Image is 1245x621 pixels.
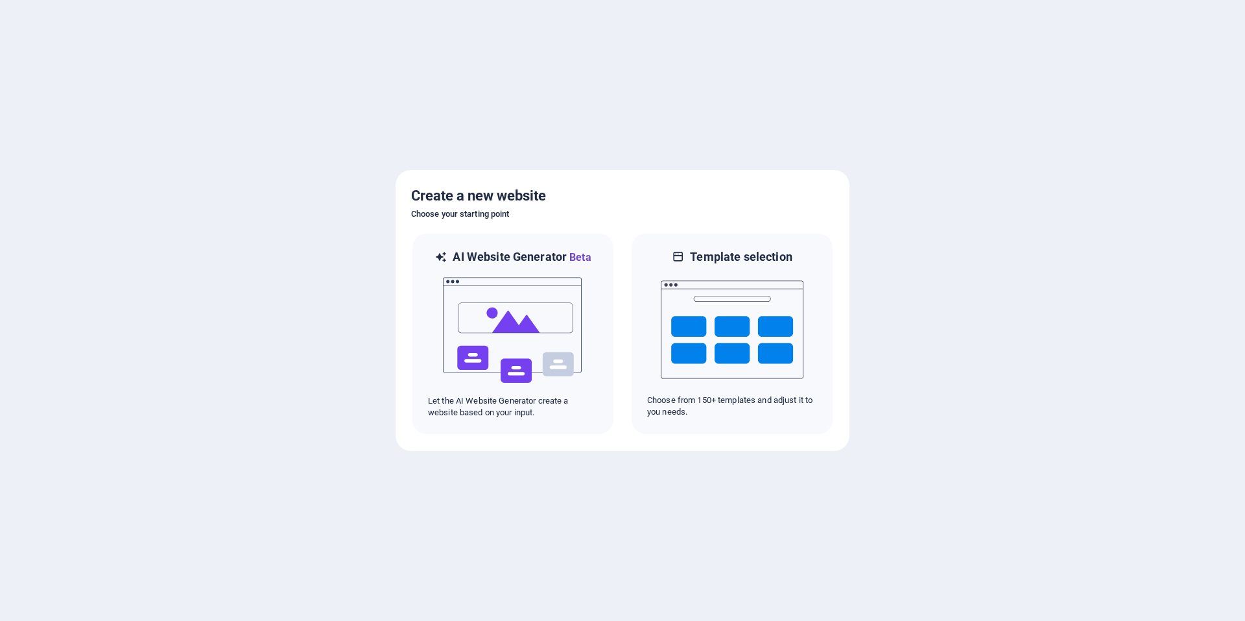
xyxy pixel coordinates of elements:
[647,395,817,418] p: Choose from 150+ templates and adjust it to you needs.
[690,249,792,265] h6: Template selection
[453,249,591,265] h6: AI Website Generator
[411,206,834,222] h6: Choose your starting point
[442,265,584,395] img: ai
[428,395,598,419] p: Let the AI Website Generator create a website based on your input.
[567,251,591,263] span: Beta
[411,186,834,206] h5: Create a new website
[630,232,834,435] div: Template selectionChoose from 150+ templates and adjust it to you needs.
[411,232,615,435] div: AI Website GeneratorBetaaiLet the AI Website Generator create a website based on your input.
